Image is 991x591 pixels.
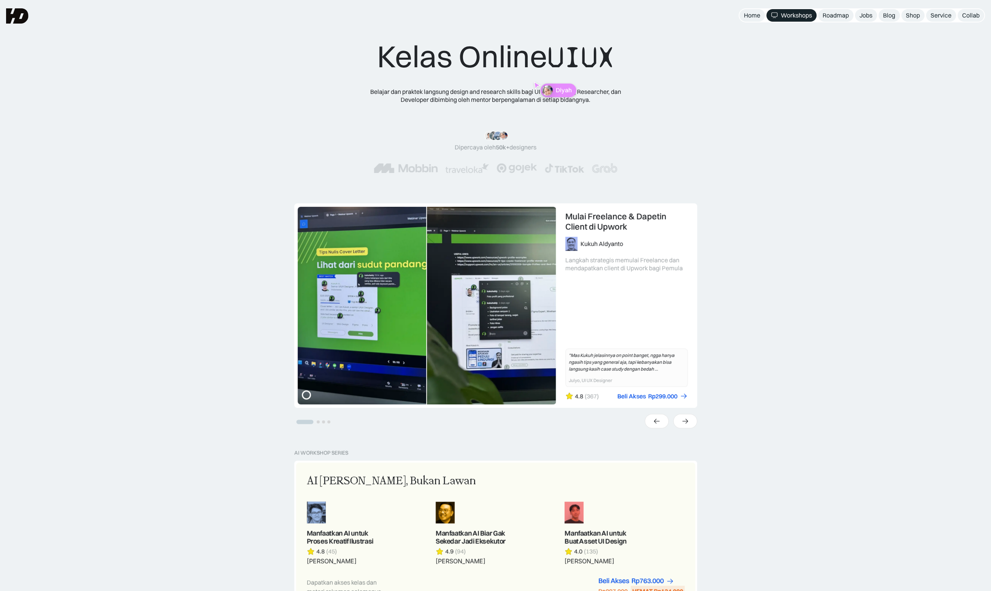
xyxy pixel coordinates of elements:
[744,11,760,19] div: Home
[781,11,812,19] div: Workshops
[931,11,951,19] div: Service
[575,392,583,400] div: 4.8
[878,9,900,22] a: Blog
[327,420,330,423] button: Go to slide 4
[598,577,674,585] a: Beli AksesRp763.000
[823,11,849,19] div: Roadmap
[307,473,476,489] div: AI [PERSON_NAME], Bukan Lawan
[617,392,646,400] div: Beli Akses
[631,577,664,585] div: Rp763.000
[859,11,872,19] div: Jobs
[906,11,920,19] div: Shop
[926,9,956,22] a: Service
[648,392,677,400] div: Rp299.000
[294,450,348,456] div: AI Workshop Series
[585,392,599,400] div: (367)
[296,420,313,424] button: Go to slide 1
[555,87,571,94] p: Diyah
[818,9,853,22] a: Roadmap
[294,203,697,408] div: 1 of 4
[496,143,509,151] span: 50k+
[739,9,765,22] a: Home
[766,9,817,22] a: Workshops
[617,392,688,400] a: Beli AksesRp299.000
[883,11,895,19] div: Blog
[598,577,629,585] div: Beli Akses
[962,11,980,19] div: Collab
[377,38,614,76] div: Kelas Online
[901,9,924,22] a: Shop
[317,420,320,423] button: Go to slide 2
[359,88,633,104] div: Belajar dan praktek langsung design and research skills bagi UI UX Designer, Researcher, dan Deve...
[455,143,536,151] div: Dipercaya oleh designers
[547,39,614,76] span: UIUX
[855,9,877,22] a: Jobs
[322,420,325,423] button: Go to slide 3
[958,9,984,22] a: Collab
[294,418,331,425] ul: Select a slide to show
